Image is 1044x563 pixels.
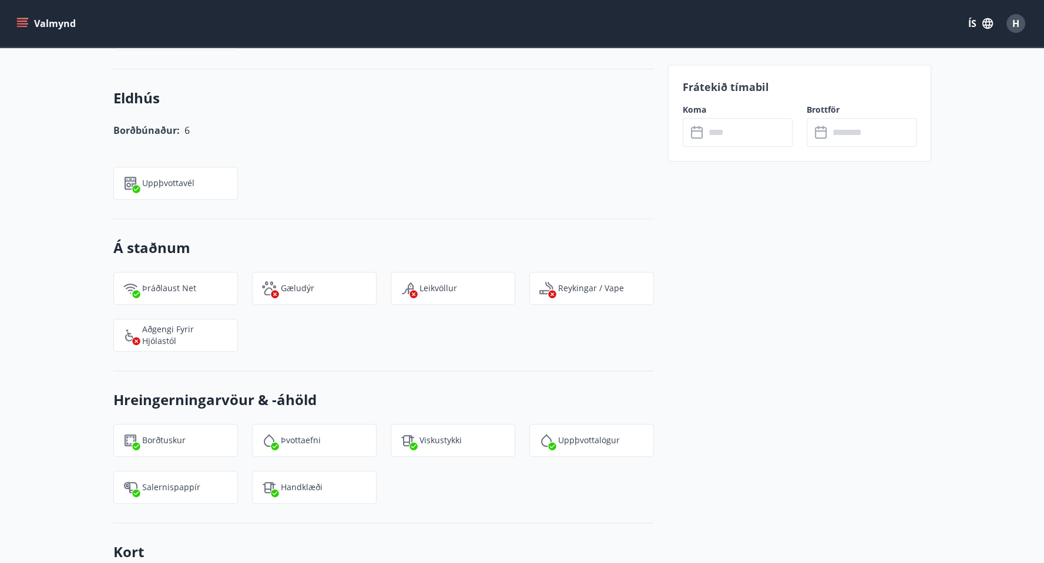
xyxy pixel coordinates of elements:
h3: Eldhús [113,88,654,108]
img: pxcaIm5dSOV3FS4whs1soiYWTwFQvksT25a9J10C.svg [262,281,276,295]
p: Handklæði [281,481,323,493]
p: Frátekið tímabil [683,79,917,95]
span: H [1012,17,1019,30]
button: ÍS [962,13,999,34]
img: qe69Qk1XRHxUS6SlVorqwOSuwvskut3fG79gUJPU.svg [401,281,415,295]
img: HJRyFFsYp6qjeUYhR4dAD8CaCEsnIFYZ05miwXoh.svg [123,281,137,295]
span: Borðbúnaður: [113,124,180,137]
p: Þráðlaust net [142,282,196,294]
h3: Á staðnum [113,238,654,258]
h6: 6 [184,122,190,139]
p: Gæludýr [281,282,314,294]
img: FQTGzxj9jDlMaBqrp2yyjtzD4OHIbgqFuIf1EfZm.svg [123,433,137,447]
p: Salernispappír [142,481,200,493]
img: tIVzTFYizac3SNjIS52qBBKOADnNn3qEFySneclv.svg [401,433,415,447]
label: Koma [683,104,793,116]
p: Borðtuskur [142,434,186,446]
h3: Kort [113,542,654,562]
p: Uppþvottavél [142,177,194,189]
img: 7hj2GulIrg6h11dFIpsIzg8Ak2vZaScVwTihwv8g.svg [123,176,137,190]
p: Reykingar / Vape [558,282,624,294]
p: Viskustykki [419,434,462,446]
h3: Hreingerningarvöur & -áhöld [113,390,654,410]
p: Þvottaefni [281,434,321,446]
img: PMt15zlZL5WN7A8x0Tvk8jOMlfrCEhCcZ99roZt4.svg [262,433,276,447]
p: Uppþvottalögur [558,434,620,446]
img: uiBtL0ikWr40dZiggAgPY6zIBwQcLm3lMVfqTObx.svg [262,480,276,494]
img: JsUkc86bAWErts0UzsjU3lk4pw2986cAIPoh8Yw7.svg [123,480,137,494]
img: y5Bi4hK1jQC9cBVbXcWRSDyXCR2Ut8Z2VPlYjj17.svg [539,433,553,447]
button: H [1002,9,1030,38]
p: Leikvöllur [419,282,457,294]
img: 8IYIKVZQyRlUC6HQIIUSdjpPGRncJsz2RzLgWvp4.svg [123,328,137,342]
img: QNIUl6Cv9L9rHgMXwuzGLuiJOj7RKqxk9mBFPqjq.svg [539,281,553,295]
label: Brottför [807,104,917,116]
button: menu [14,13,80,34]
p: Aðgengi fyrir hjólastól [142,323,228,347]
